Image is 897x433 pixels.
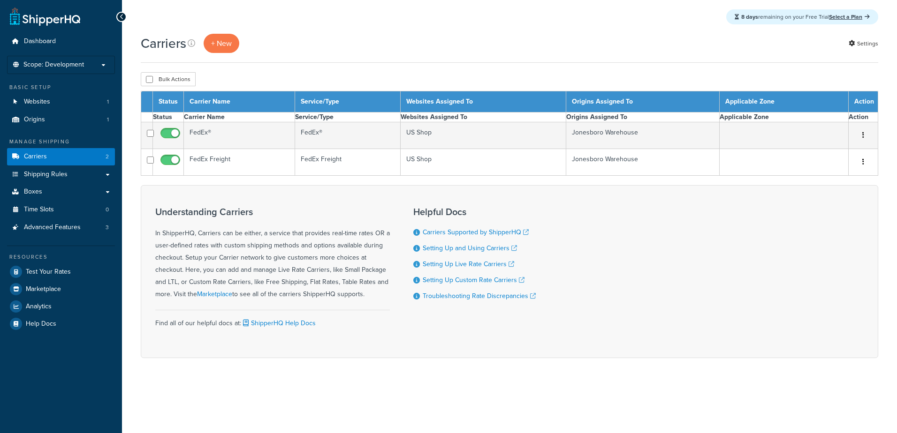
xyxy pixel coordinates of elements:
[24,98,50,106] span: Websites
[7,253,115,261] div: Resources
[7,166,115,183] a: Shipping Rules
[184,149,295,176] td: FedEx Freight
[153,112,184,122] th: Status
[184,112,295,122] th: Carrier Name
[26,320,56,328] span: Help Docs
[141,72,196,86] button: Bulk Actions
[7,33,115,50] a: Dashboard
[7,148,115,165] li: Carriers
[106,206,109,214] span: 0
[24,171,68,179] span: Shipping Rules
[423,243,517,253] a: Setting Up and Using Carriers
[26,285,61,293] span: Marketplace
[26,303,52,311] span: Analytics
[106,153,109,161] span: 2
[24,37,56,45] span: Dashboard
[23,61,84,69] span: Scope: Development
[7,93,115,111] li: Websites
[741,13,758,21] strong: 8 days
[401,91,566,112] th: Websites Assigned To
[155,310,390,329] div: Find all of our helpful docs at:
[423,291,536,301] a: Troubleshooting Rate Discrepancies
[10,7,80,26] a: ShipperHQ Home
[566,149,720,176] td: Jonesboro Warehouse
[720,112,849,122] th: Applicable Zone
[829,13,870,21] a: Select a Plan
[155,207,390,217] h3: Understanding Carriers
[401,149,566,176] td: US Shop
[7,148,115,165] a: Carriers 2
[7,201,115,218] li: Time Slots
[107,116,109,124] span: 1
[720,91,849,112] th: Applicable Zone
[295,149,401,176] td: FedEx Freight
[7,111,115,128] a: Origins 1
[7,298,115,315] a: Analytics
[7,183,115,201] a: Boxes
[26,268,71,276] span: Test Your Rates
[7,315,115,332] a: Help Docs
[7,111,115,128] li: Origins
[401,112,566,122] th: Websites Assigned To
[423,259,514,269] a: Setting Up Live Rate Carriers
[423,227,529,237] a: Carriers Supported by ShipperHQ
[295,122,401,149] td: FedEx®
[204,34,239,53] a: + New
[849,112,878,122] th: Action
[153,91,184,112] th: Status
[423,275,525,285] a: Setting Up Custom Rate Carriers
[24,116,45,124] span: Origins
[24,206,54,214] span: Time Slots
[241,318,316,328] a: ShipperHQ Help Docs
[295,91,401,112] th: Service/Type
[24,153,47,161] span: Carriers
[295,112,401,122] th: Service/Type
[7,219,115,236] li: Advanced Features
[566,122,720,149] td: Jonesboro Warehouse
[106,224,109,231] span: 3
[849,91,878,112] th: Action
[155,207,390,300] div: In ShipperHQ, Carriers can be either, a service that provides real-time rates OR a user-defined r...
[24,224,81,231] span: Advanced Features
[197,289,232,299] a: Marketplace
[401,122,566,149] td: US Shop
[413,207,536,217] h3: Helpful Docs
[7,263,115,280] a: Test Your Rates
[7,83,115,91] div: Basic Setup
[7,93,115,111] a: Websites 1
[7,201,115,218] a: Time Slots 0
[566,112,720,122] th: Origins Assigned To
[7,219,115,236] a: Advanced Features 3
[184,91,295,112] th: Carrier Name
[107,98,109,106] span: 1
[849,37,878,50] a: Settings
[184,122,295,149] td: FedEx®
[141,34,186,52] h1: Carriers
[566,91,720,112] th: Origins Assigned To
[7,138,115,146] div: Manage Shipping
[24,188,42,196] span: Boxes
[7,281,115,298] a: Marketplace
[726,9,878,24] div: remaining on your Free Trial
